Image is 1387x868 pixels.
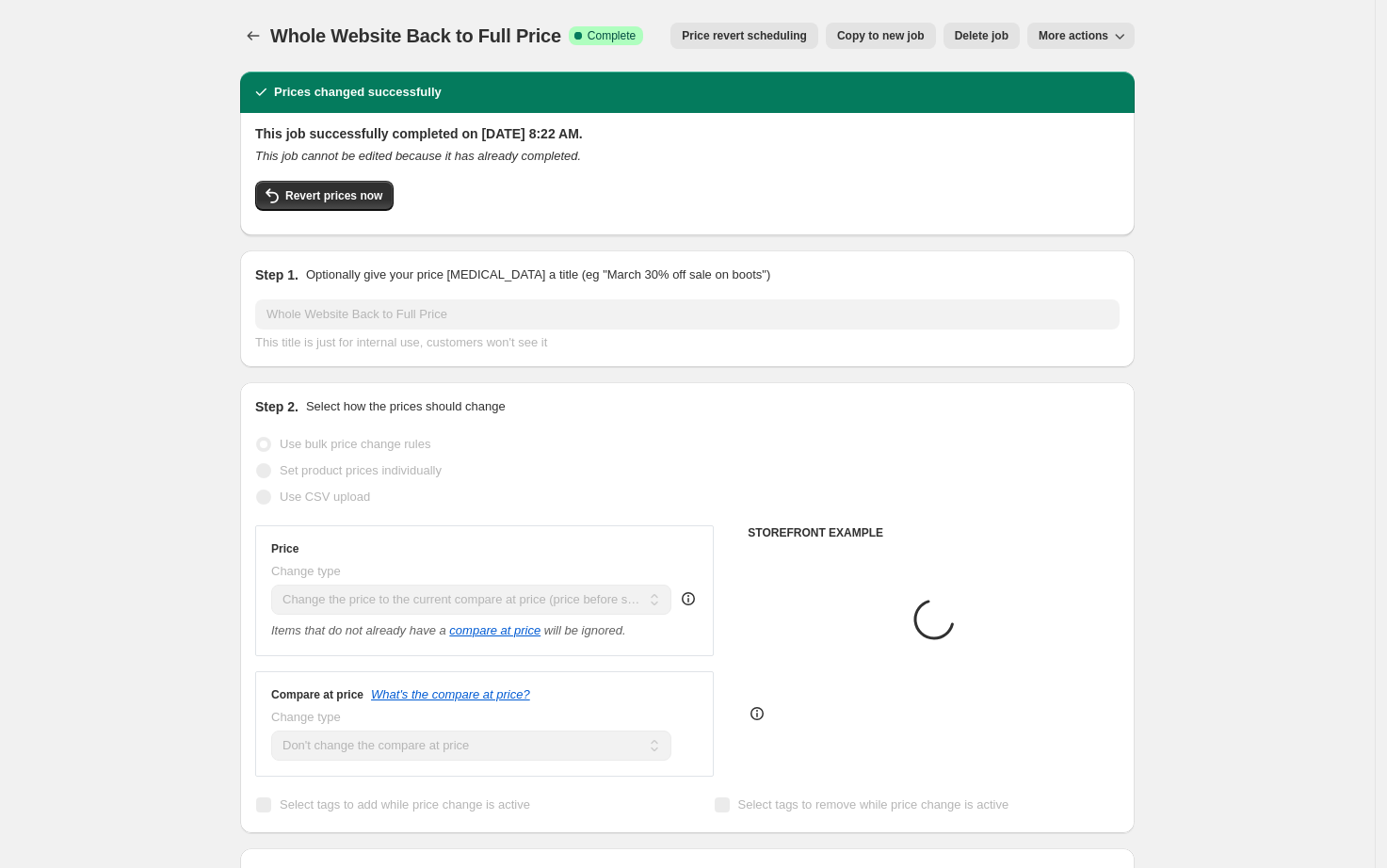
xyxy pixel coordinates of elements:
input: 30% off holiday sale [255,299,1120,330]
h2: Step 1. [255,265,298,284]
h2: This job successfully completed on [DATE] 8:22 AM. [255,124,1120,143]
button: Delete job [943,23,1020,49]
span: Price revert scheduling [682,28,807,43]
span: Change type [271,710,341,724]
span: Use CSV upload [280,490,370,504]
span: More actions [1039,28,1108,43]
span: Whole Website Back to Full Price [270,25,561,46]
button: Price revert scheduling [670,23,818,49]
button: Revert prices now [255,181,394,211]
i: will be ignored. [544,623,626,637]
p: Optionally give your price [MEDICAL_DATA] a title (eg "March 30% off sale on boots") [306,265,770,284]
h6: STOREFRONT EXAMPLE [748,525,1120,540]
button: More actions [1027,23,1135,49]
h3: Price [271,541,298,556]
span: Select tags to remove while price change is active [738,797,1009,812]
h2: Step 2. [255,397,298,416]
span: Change type [271,564,341,578]
span: Select tags to add while price change is active [280,797,530,812]
i: This job cannot be edited because it has already completed. [255,149,581,163]
span: Use bulk price change rules [280,437,430,451]
span: Set product prices individually [280,463,442,477]
i: Items that do not already have a [271,623,446,637]
span: Delete job [955,28,1008,43]
span: This title is just for internal use, customers won't see it [255,335,547,349]
button: Copy to new job [826,23,936,49]
h2: Prices changed successfully [274,83,442,102]
span: Copy to new job [837,28,925,43]
button: What's the compare at price? [371,687,530,701]
button: compare at price [449,623,540,637]
div: help [679,589,698,608]
button: Price change jobs [240,23,266,49]
span: Revert prices now [285,188,382,203]
h3: Compare at price [271,687,363,702]
p: Select how the prices should change [306,397,506,416]
span: Complete [588,28,636,43]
